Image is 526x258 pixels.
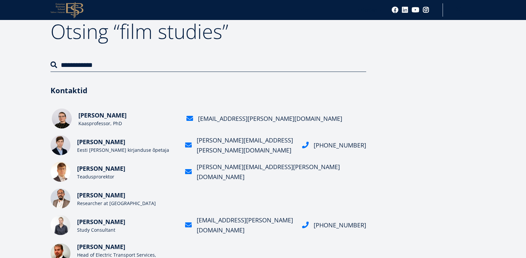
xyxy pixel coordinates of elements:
span: [PERSON_NAME] [77,191,125,199]
div: Researcher at [GEOGRAPHIC_DATA] [77,200,177,207]
a: Youtube [412,7,419,13]
div: [EMAIL_ADDRESS][PERSON_NAME][DOMAIN_NAME] [197,215,294,235]
img: Karmo Kroos [51,162,70,182]
div: [PHONE_NUMBER] [314,220,366,230]
a: Facebook [392,7,398,13]
div: Teadusprorektor [77,173,177,180]
a: Linkedin [402,7,408,13]
img: Karoliina Korhonen [51,215,70,235]
div: [PHONE_NUMBER] [314,140,366,150]
h3: Kontaktid [51,85,366,95]
img: Kätlin Pulk [52,109,72,129]
h1: Otsing “film studies” [51,18,366,45]
span: [PERSON_NAME] [78,111,127,119]
div: [PERSON_NAME][EMAIL_ADDRESS][PERSON_NAME][DOMAIN_NAME] [197,135,294,155]
div: [PERSON_NAME][EMAIL_ADDRESS][PERSON_NAME][DOMAIN_NAME] [197,162,366,182]
a: Instagram [423,7,429,13]
span: [PERSON_NAME] [77,164,125,172]
span: [PERSON_NAME] [77,243,125,251]
span: [PERSON_NAME] [77,138,125,146]
div: Eesti [PERSON_NAME] kirjanduse õpetaja [77,147,177,153]
div: Kaasprofessor, PhD [78,120,178,127]
img: a [51,135,70,155]
span: [PERSON_NAME] [77,218,125,226]
div: Study Consultant [77,227,177,233]
div: [EMAIL_ADDRESS][PERSON_NAME][DOMAIN_NAME] [198,114,342,124]
img: Dawud Ansari [51,188,70,208]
